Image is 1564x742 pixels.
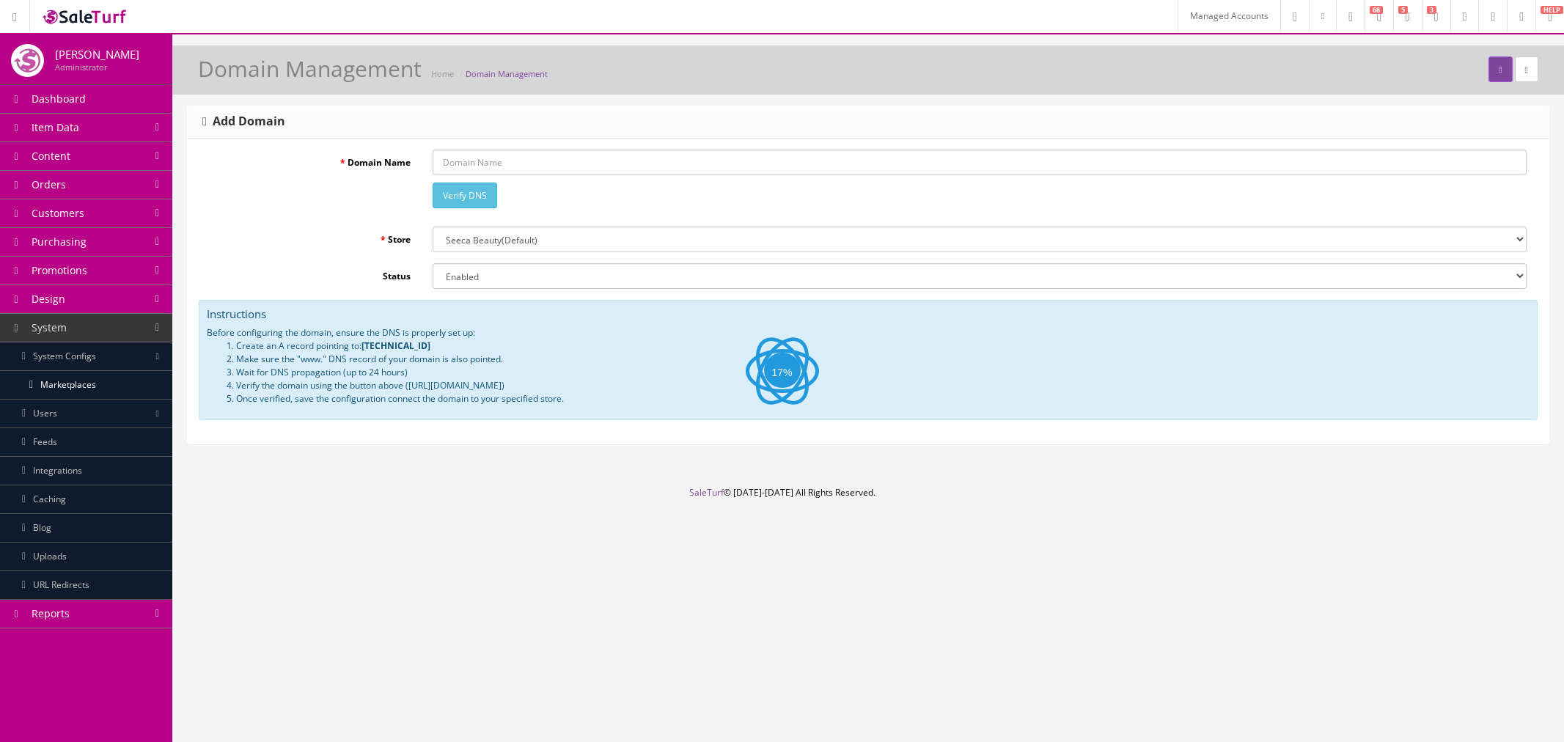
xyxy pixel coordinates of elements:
[236,339,1530,353] li: Create an A record pointing to:
[236,366,1530,379] li: Wait for DNS propagation (up to 24 hours)
[1541,6,1563,14] span: HELP
[433,150,1527,175] input: Domain Name
[361,339,430,352] strong: [TECHNICAL_ID]
[199,227,422,246] label: Store
[32,177,66,191] span: Orders
[202,115,285,128] h3: Add Domain
[32,320,67,334] span: System
[236,392,1530,405] li: Once verified, save the configuration connect the domain to your specified store.
[55,62,107,73] small: Administrator
[433,183,497,208] button: Verify DNS
[207,326,1530,339] p: Before configuring the domain, ensure the DNS is properly set up:
[55,48,139,61] h4: [PERSON_NAME]
[431,68,454,79] a: Home
[32,292,65,306] span: Design
[1427,6,1436,14] span: 3
[689,486,724,499] a: SaleTurf
[32,120,79,134] span: Item Data
[32,92,86,106] span: Dashboard
[32,206,84,220] span: Customers
[1398,6,1408,14] span: 5
[198,56,422,81] h1: Domain Management
[199,150,422,169] label: Domain Name
[11,44,44,77] img: joshlucio05
[236,379,1530,392] li: Verify the domain using the button above ([URL][DOMAIN_NAME])
[32,235,87,249] span: Purchasing
[41,7,129,26] img: SaleTurf
[207,308,1530,320] h4: Instructions
[32,606,70,620] span: Reports
[32,149,70,163] span: Content
[466,68,548,79] a: Domain Management
[236,353,1530,366] li: Make sure the "www." DNS record of your domain is also pointed.
[199,263,422,283] label: Status
[32,263,87,277] span: Promotions
[1370,6,1383,14] span: 68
